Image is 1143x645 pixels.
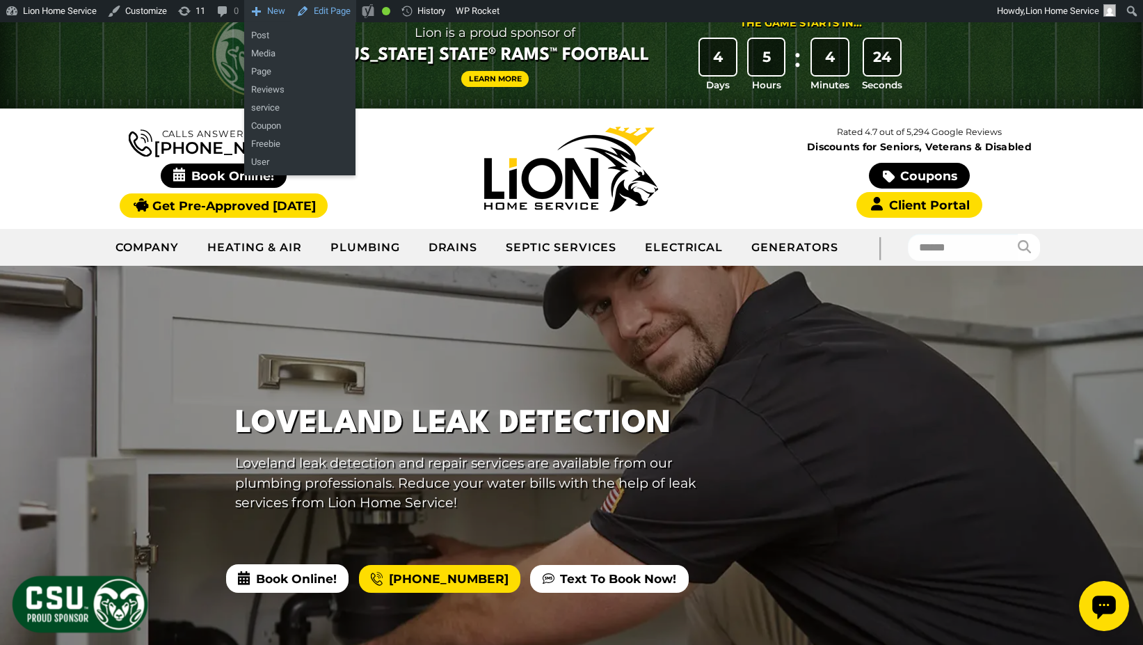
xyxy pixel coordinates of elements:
[161,164,287,188] span: Book Online!
[745,125,1093,140] p: Rated 4.7 out of 5,294 Google Reviews
[864,39,900,75] div: 24
[752,78,781,92] span: Hours
[1025,6,1099,16] span: Lion Home Service
[810,78,849,92] span: Minutes
[244,99,355,117] a: service
[341,22,649,44] span: Lion is a proud sponsor of
[244,117,355,135] a: Coupon
[869,163,969,189] a: Coupons
[700,39,736,75] div: 4
[492,230,630,265] a: Septic Services
[244,63,355,81] a: Page
[530,565,688,593] a: Text To Book Now!
[244,45,355,63] a: Media
[862,78,902,92] span: Seconds
[193,230,316,265] a: Heating & Air
[235,401,742,447] h1: Loveland Leak Detection
[6,6,56,56] div: Open chat widget
[226,564,349,592] span: Book Online!
[341,44,649,67] span: [US_STATE] State® Rams™ Football
[244,153,355,171] a: User
[235,453,742,513] p: Loveland leak detection and repair services are available from our plumbing professionals. Reduce...
[484,127,658,212] img: Lion Home Service
[749,142,1091,152] span: Discounts for Seniors, Veterans & Disabled
[244,135,355,153] a: Freebie
[382,7,390,15] div: Good
[415,230,493,265] a: Drains
[737,230,852,265] a: Generators
[212,13,296,96] img: CSU Rams logo
[10,574,150,635] img: CSU Sponsor Badge
[631,230,738,265] a: Electrical
[102,230,194,265] a: Company
[244,81,355,99] a: Reviews
[120,193,328,218] a: Get Pre-Approved [DATE]
[706,78,730,92] span: Days
[749,39,785,75] div: 5
[317,230,415,265] a: Plumbing
[790,39,804,93] div: :
[244,26,355,45] a: Post
[359,565,520,593] a: [PHONE_NUMBER]
[129,127,318,157] a: [PHONE_NUMBER]
[740,16,862,31] div: The Game Starts in...
[461,71,529,87] a: Learn More
[852,229,908,266] div: |
[856,192,982,218] a: Client Portal
[244,22,355,175] ul: New
[812,39,848,75] div: 4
